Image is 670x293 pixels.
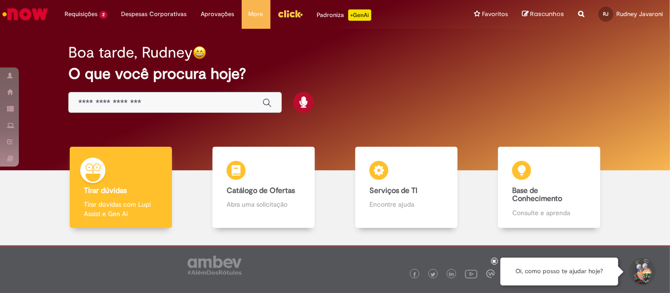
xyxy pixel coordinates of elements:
p: Consulte e aprenda [512,208,586,218]
a: Serviços de TI Encontre ajuda [335,147,478,228]
img: happy-face.png [193,46,206,59]
img: logo_footer_workplace.png [486,269,495,278]
span: Rascunhos [530,9,564,18]
span: More [249,9,263,19]
a: Tirar dúvidas Tirar dúvidas com Lupi Assist e Gen Ai [49,147,192,228]
b: Serviços de TI [369,186,417,195]
span: Despesas Corporativas [122,9,187,19]
img: logo_footer_facebook.png [412,272,417,277]
img: click_logo_yellow_360x200.png [278,7,303,21]
span: Favoritos [482,9,508,19]
img: ServiceNow [1,5,49,24]
img: logo_footer_youtube.png [465,268,477,280]
span: Aprovações [201,9,235,19]
span: Requisições [65,9,98,19]
span: 2 [99,11,107,19]
a: Rascunhos [522,10,564,19]
b: Tirar dúvidas [84,186,127,195]
b: Base de Conhecimento [512,186,562,204]
a: Base de Conhecimento Consulte e aprenda [478,147,621,228]
h2: O que você procura hoje? [68,66,602,82]
p: Encontre ajuda [369,200,443,209]
img: logo_footer_linkedin.png [449,272,454,277]
button: Iniciar Conversa de Suporte [628,258,656,286]
p: Tirar dúvidas com Lupi Assist e Gen Ai [84,200,158,218]
b: Catálogo de Ofertas [227,186,295,195]
a: Catálogo de Ofertas Abra uma solicitação [192,147,335,228]
div: Padroniza [317,9,371,21]
p: Abra uma solicitação [227,200,301,209]
img: logo_footer_twitter.png [431,272,435,277]
p: +GenAi [348,9,371,21]
span: Rudney Javaroni [616,10,663,18]
span: RJ [604,11,609,17]
div: Oi, como posso te ajudar hoje? [500,258,618,285]
h2: Boa tarde, Rudney [68,44,193,61]
img: logo_footer_ambev_rotulo_gray.png [188,256,242,275]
